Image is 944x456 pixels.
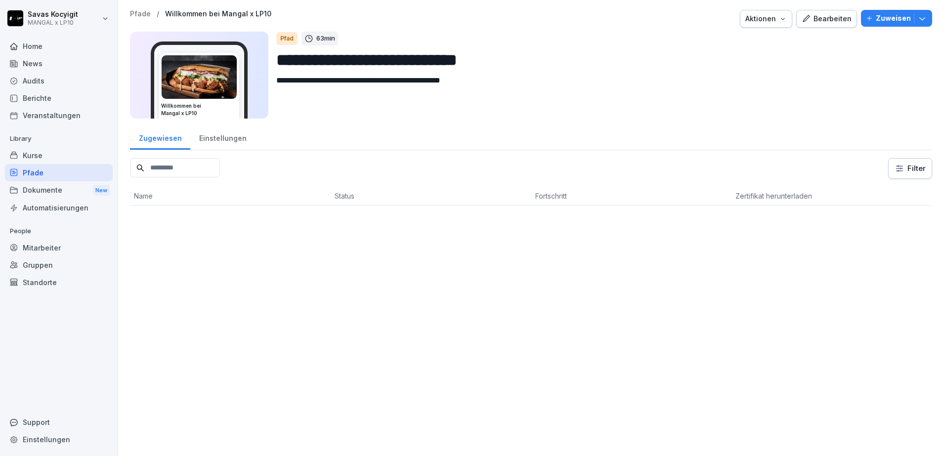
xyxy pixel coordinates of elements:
[895,164,926,173] div: Filter
[731,187,932,206] th: Zertifikat herunterladen
[165,10,271,18] a: Willkommen bei Mangal x LP10
[316,34,335,43] p: 63 min
[5,55,113,72] a: News
[28,10,78,19] p: Savas Kocyigit
[161,102,237,117] h3: Willkommen bei Mangal x LP10
[531,187,732,206] th: Fortschritt
[5,131,113,147] p: Library
[876,13,911,24] p: Zuweisen
[130,124,190,150] a: Zugewiesen
[5,256,113,274] a: Gruppen
[889,159,932,178] button: Filter
[5,147,113,164] a: Kurse
[130,187,331,206] th: Name
[5,38,113,55] a: Home
[5,89,113,107] a: Berichte
[745,13,787,24] div: Aktionen
[93,185,110,196] div: New
[861,10,932,27] button: Zuweisen
[5,181,113,200] a: DokumenteNew
[5,199,113,216] a: Automatisierungen
[162,55,237,99] img: hgf97z4s9c5ku9x7egefqalq.png
[5,181,113,200] div: Dokumente
[28,19,78,26] p: MANGAL x LP10
[130,10,151,18] a: Pfade
[5,274,113,291] a: Standorte
[5,107,113,124] a: Veranstaltungen
[5,72,113,89] a: Audits
[740,10,792,28] button: Aktionen
[331,187,531,206] th: Status
[276,32,298,45] div: Pfad
[5,223,113,239] p: People
[5,239,113,256] a: Mitarbeiter
[5,431,113,448] a: Einstellungen
[5,164,113,181] a: Pfade
[190,124,255,150] a: Einstellungen
[796,10,857,28] button: Bearbeiten
[802,13,852,24] div: Bearbeiten
[157,10,159,18] p: /
[5,414,113,431] div: Support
